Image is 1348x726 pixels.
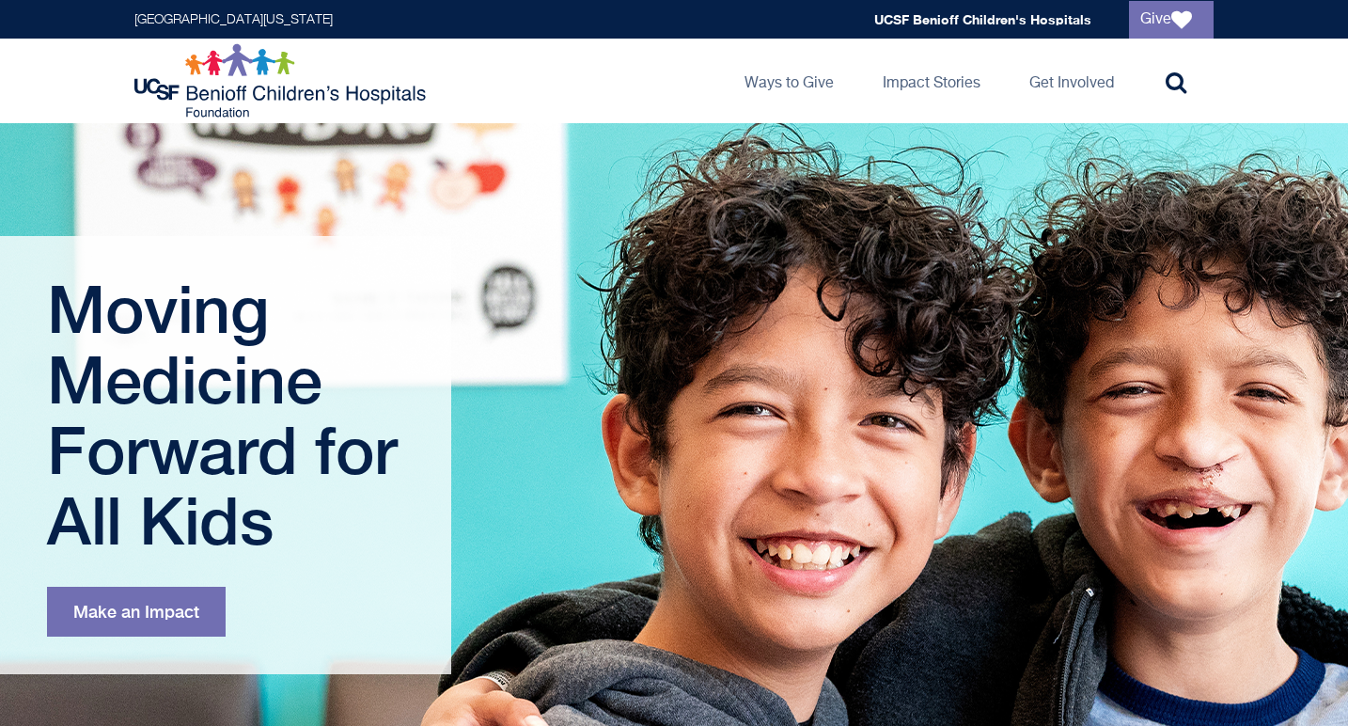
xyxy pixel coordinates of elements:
[729,39,849,123] a: Ways to Give
[47,587,226,637] a: Make an Impact
[874,11,1091,27] a: UCSF Benioff Children's Hospitals
[134,43,431,118] img: Logo for UCSF Benioff Children's Hospitals Foundation
[868,39,995,123] a: Impact Stories
[1014,39,1129,123] a: Get Involved
[1129,1,1214,39] a: Give
[47,274,409,556] h1: Moving Medicine Forward for All Kids
[134,13,333,26] a: [GEOGRAPHIC_DATA][US_STATE]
